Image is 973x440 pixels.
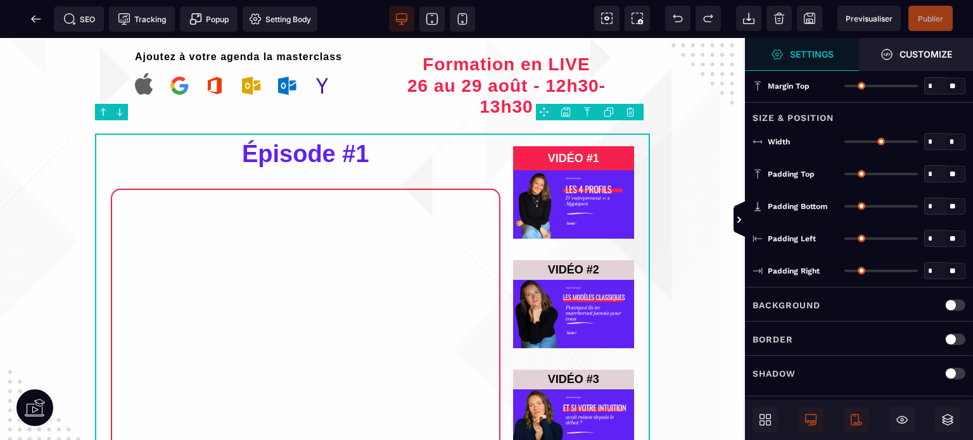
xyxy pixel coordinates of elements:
[798,407,824,432] span: Desktop Only
[768,234,816,244] span: Padding Left
[594,6,620,31] span: View components
[745,102,973,125] div: Size & Position
[768,137,790,147] span: Width
[768,201,827,211] span: Padding Bottom
[111,96,500,137] h1: Épisode #1
[513,242,635,310] img: cf93f068a9eaa4e21d3d5b0b6d51db59_68527d96655a3_2.png
[844,407,869,432] span: Mobile Only
[382,9,631,86] h1: Formation en LIVE 26 au 29 août - 12h30-13h30
[846,14,893,23] span: Previsualiser
[768,81,810,91] span: Margin Top
[513,132,635,201] img: a4ba1e3fc4079563b6bf60df5e96032a_68527c4147ba7_1.png
[513,222,635,242] text: VIDÉO #2
[63,13,95,25] span: SEO
[745,38,859,71] span: Settings
[889,407,915,432] span: Hide/Show Block
[249,13,311,25] span: Setting Body
[753,366,796,381] p: Shadow
[768,169,815,179] span: Padding Top
[837,6,901,31] span: Preview
[935,407,960,432] span: Open Layers
[513,332,635,352] text: VIDÉO #3
[130,28,348,66] img: eb91b0ad4cb26cfa784c13ec3e72eeed_Capture_d'%C3%A9cran_2025-09-09_123308.png
[768,266,820,276] span: Padding Right
[753,407,778,432] span: Open Blocks
[753,332,793,347] p: Border
[189,13,229,25] span: Popup
[859,38,973,71] span: Open Style Manager
[918,14,943,23] span: Publier
[118,13,166,25] span: Tracking
[513,108,635,132] text: VIDÉO #1
[900,49,952,59] strong: Customize
[513,351,635,420] img: d1cea61d479e2e90fa18b5fe85215e26_68527da7a8ed9_3.png
[753,298,820,313] p: Background
[625,6,650,31] span: Screenshot
[790,49,834,59] strong: Settings
[114,9,363,28] text: Ajoutez à votre agenda la masterclass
